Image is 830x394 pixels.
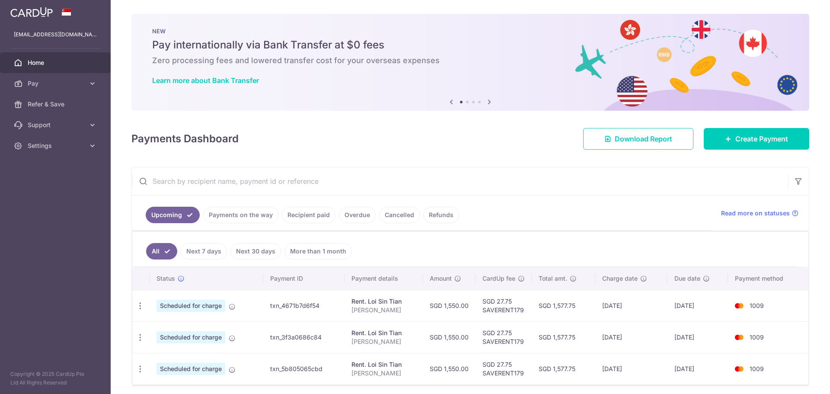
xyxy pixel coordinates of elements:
span: Status [156,274,175,283]
td: SGD 1,550.00 [423,321,476,353]
a: Refunds [423,207,459,223]
a: Cancelled [379,207,420,223]
td: [DATE] [595,290,667,321]
p: NEW [152,28,788,35]
img: Bank Card [731,301,748,311]
span: Amount [430,274,452,283]
td: SGD 1,577.75 [532,290,595,321]
td: SGD 27.75 SAVERENT179 [476,353,532,384]
span: Download Report [615,134,672,144]
a: More than 1 month [284,243,352,259]
div: Rent. Loi Sin Tian [351,297,416,306]
span: Settings [28,141,85,150]
td: txn_4671b7d6f54 [263,290,344,321]
a: Next 7 days [181,243,227,259]
span: CardUp fee [482,274,515,283]
span: 1009 [750,365,764,372]
td: [DATE] [595,321,667,353]
input: Search by recipient name, payment id or reference [132,167,788,195]
div: Rent. Loi Sin Tian [351,329,416,337]
div: Rent. Loi Sin Tian [351,360,416,369]
span: Total amt. [539,274,567,283]
img: Bank Card [731,364,748,374]
th: Payment details [345,267,423,290]
span: 1009 [750,302,764,309]
td: txn_5b805065cbd [263,353,344,384]
a: Overdue [339,207,376,223]
a: Payments on the way [203,207,278,223]
td: SGD 1,577.75 [532,321,595,353]
span: Due date [674,274,700,283]
h4: Payments Dashboard [131,131,239,147]
span: Create Payment [735,134,788,144]
span: Support [28,121,85,129]
span: 1009 [750,333,764,341]
a: Recipient paid [282,207,335,223]
th: Payment method [728,267,808,290]
p: [EMAIL_ADDRESS][DOMAIN_NAME] [14,30,97,39]
a: Next 30 days [230,243,281,259]
td: [DATE] [667,321,728,353]
span: Read more on statuses [721,209,790,218]
a: Learn more about Bank Transfer [152,76,259,85]
td: SGD 1,550.00 [423,290,476,321]
span: Pay [28,79,85,88]
span: Refer & Save [28,100,85,109]
span: Scheduled for charge [156,363,225,375]
td: [DATE] [667,290,728,321]
p: [PERSON_NAME] [351,337,416,346]
h6: Zero processing fees and lowered transfer cost for your overseas expenses [152,55,788,66]
img: CardUp [10,7,53,17]
td: SGD 1,550.00 [423,353,476,384]
a: All [146,243,177,259]
a: Download Report [583,128,693,150]
p: [PERSON_NAME] [351,306,416,314]
a: Read more on statuses [721,209,798,218]
td: SGD 27.75 SAVERENT179 [476,321,532,353]
img: Bank Card [731,332,748,343]
td: txn_3f3a0686c84 [263,321,344,353]
a: Upcoming [146,207,200,223]
a: Create Payment [704,128,809,150]
td: [DATE] [667,353,728,384]
th: Payment ID [263,267,344,290]
img: Bank transfer banner [131,14,809,111]
p: [PERSON_NAME] [351,369,416,378]
td: [DATE] [595,353,667,384]
span: Scheduled for charge [156,300,225,312]
span: Charge date [602,274,638,283]
span: Scheduled for charge [156,331,225,343]
td: SGD 27.75 SAVERENT179 [476,290,532,321]
h5: Pay internationally via Bank Transfer at $0 fees [152,38,788,52]
td: SGD 1,577.75 [532,353,595,384]
span: Home [28,58,85,67]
